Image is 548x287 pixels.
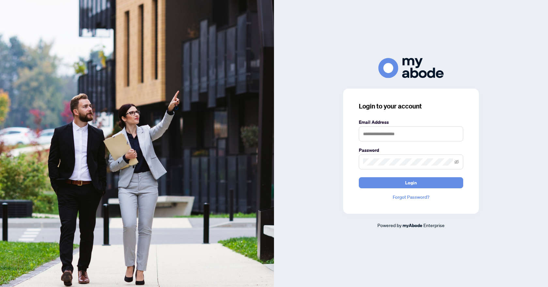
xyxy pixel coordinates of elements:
img: ma-logo [378,58,444,78]
span: Enterprise [423,222,445,228]
span: Login [405,178,417,188]
label: Password [359,147,463,154]
label: Email Address [359,119,463,126]
button: Login [359,177,463,188]
a: myAbode [403,222,422,229]
a: Forgot Password? [359,194,463,201]
span: Powered by [377,222,402,228]
span: eye-invisible [454,160,459,164]
h3: Login to your account [359,102,463,111]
